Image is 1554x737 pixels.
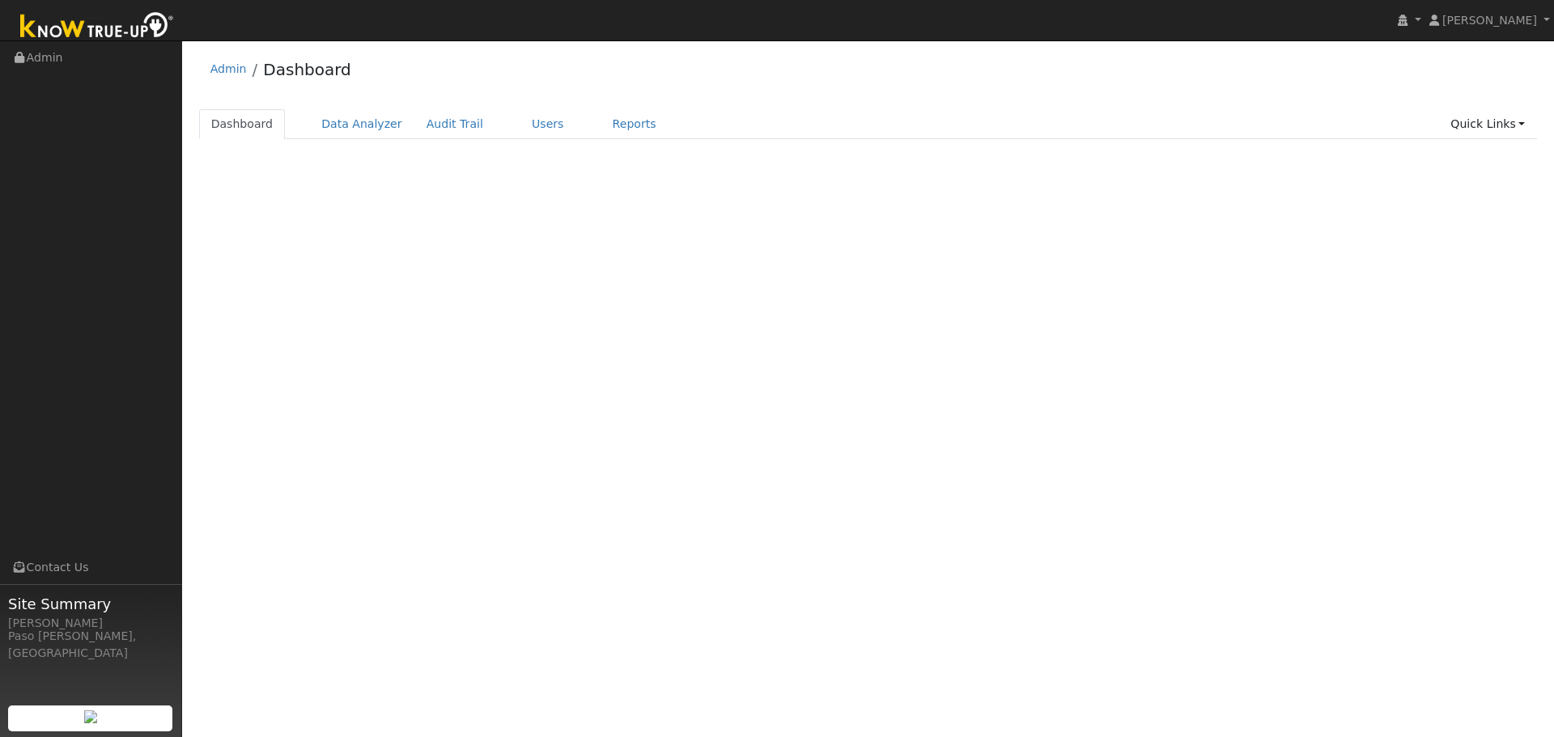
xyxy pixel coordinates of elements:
a: Quick Links [1438,109,1537,139]
span: Site Summary [8,593,173,615]
a: Dashboard [199,109,286,139]
div: [PERSON_NAME] [8,615,173,632]
span: [PERSON_NAME] [1442,14,1537,27]
img: retrieve [84,710,97,723]
a: Admin [210,62,247,75]
a: Data Analyzer [309,109,414,139]
a: Reports [601,109,669,139]
a: Users [520,109,576,139]
a: Audit Trail [414,109,495,139]
div: Paso [PERSON_NAME], [GEOGRAPHIC_DATA] [8,628,173,662]
a: Dashboard [263,60,351,79]
img: Know True-Up [12,9,182,45]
